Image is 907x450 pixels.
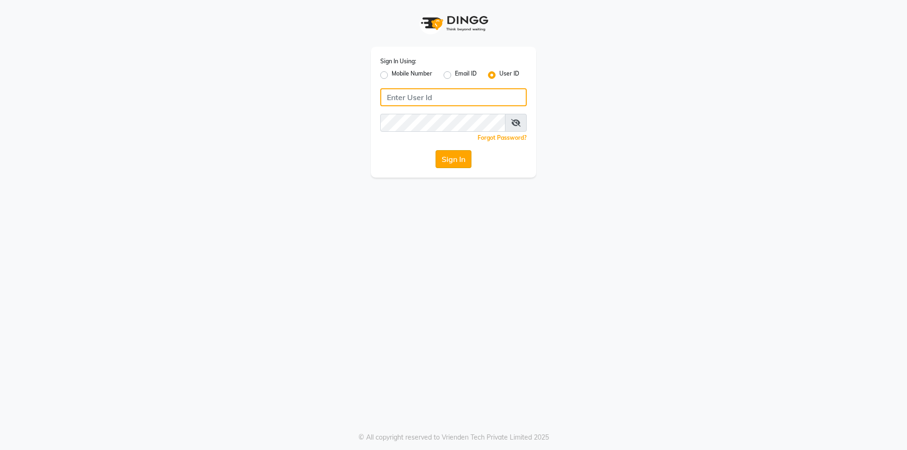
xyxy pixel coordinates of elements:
label: Sign In Using: [380,57,416,66]
label: Email ID [455,69,477,81]
input: Username [380,88,527,106]
img: logo1.svg [416,9,491,37]
a: Forgot Password? [478,134,527,141]
label: Mobile Number [392,69,432,81]
button: Sign In [436,150,471,168]
input: Username [380,114,505,132]
label: User ID [499,69,519,81]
